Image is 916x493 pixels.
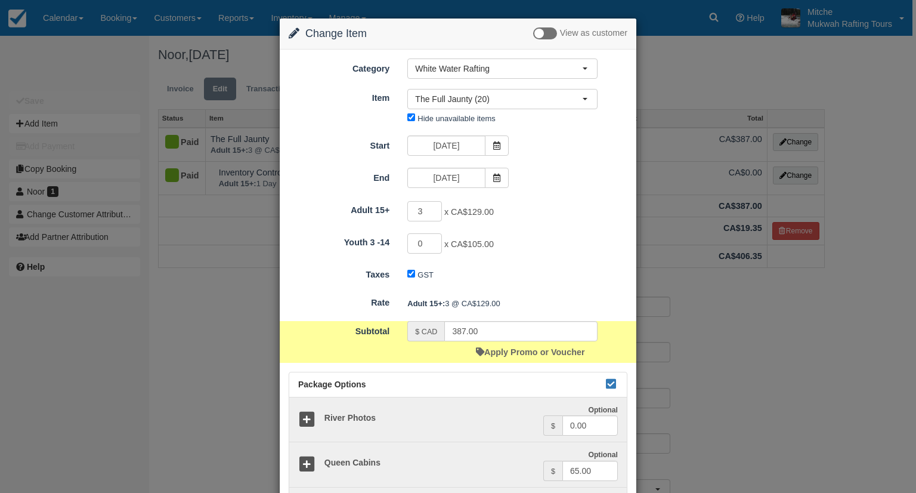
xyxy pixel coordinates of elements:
[407,58,598,79] button: White Water Rafting
[417,114,495,123] label: Hide unavailable items
[407,89,598,109] button: The Full Jaunty (20)
[476,347,584,357] a: Apply Promo or Voucher
[280,321,398,338] label: Subtotal
[407,233,442,254] input: Youth 3 -14
[305,27,367,39] span: Change Item
[415,328,437,336] small: $ CAD
[298,380,366,389] span: Package Options
[280,58,398,75] label: Category
[417,270,434,279] label: GST
[444,240,494,249] span: x CA$105.00
[560,29,627,38] span: View as customer
[315,458,543,467] h5: Queen Cabins
[415,93,582,105] span: The Full Jaunty (20)
[280,232,398,249] label: Youth 3 -14
[280,264,398,281] label: Taxes
[289,442,627,488] a: Queen Cabins Optional $
[588,406,618,414] strong: Optional
[398,294,636,313] div: 3 @ CA$129.00
[280,168,398,184] label: End
[315,414,543,423] h5: River Photos
[280,135,398,152] label: Start
[551,467,555,476] small: $
[444,208,494,217] span: x CA$129.00
[415,63,582,75] span: White Water Rafting
[407,201,442,221] input: Adult 15+
[407,299,445,308] strong: Adult 15+
[588,451,618,459] strong: Optional
[289,398,627,443] a: River Photos Optional $
[551,422,555,430] small: $
[280,88,398,104] label: Item
[280,200,398,217] label: Adult 15+
[280,292,398,309] label: Rate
